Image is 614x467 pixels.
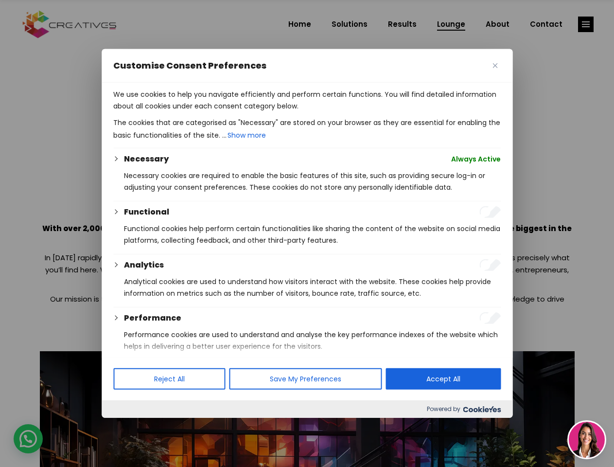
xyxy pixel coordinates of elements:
button: Show more [227,128,267,142]
p: Performance cookies are used to understand and analyse the key performance indexes of the website... [124,329,501,352]
button: Save My Preferences [229,368,382,390]
button: Performance [124,312,181,324]
p: Functional cookies help perform certain functionalities like sharing the content of the website o... [124,223,501,246]
span: Always Active [451,153,501,165]
input: Enable Analytics [479,259,501,271]
img: agent [569,422,605,458]
button: Close [489,60,501,72]
img: Cookieyes logo [463,406,501,413]
button: Analytics [124,259,164,271]
button: Accept All [386,368,501,390]
button: Reject All [113,368,225,390]
p: We use cookies to help you navigate efficiently and perform certain functions. You will find deta... [113,89,501,112]
div: Customise Consent Preferences [102,49,512,418]
p: The cookies that are categorised as "Necessary" are stored on your browser as they are essential ... [113,117,501,142]
p: Analytical cookies are used to understand how visitors interact with the website. These cookies h... [124,276,501,299]
span: Customise Consent Preferences [113,60,266,72]
input: Enable Functional [479,206,501,218]
button: Necessary [124,153,169,165]
input: Enable Performance [479,312,501,324]
div: Powered by [102,400,512,418]
p: Necessary cookies are required to enable the basic features of this site, such as providing secur... [124,170,501,193]
button: Functional [124,206,169,218]
img: Close [492,63,497,68]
